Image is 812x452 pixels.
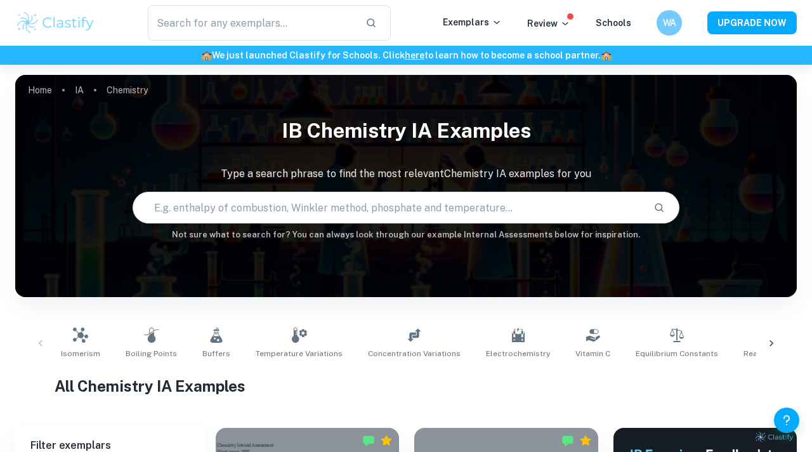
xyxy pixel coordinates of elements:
span: Reaction Rates [743,348,800,359]
span: Boiling Points [126,348,177,359]
span: Buffers [202,348,230,359]
span: Electrochemistry [486,348,550,359]
h1: IB Chemistry IA examples [15,110,797,151]
a: Schools [596,18,631,28]
p: Review [527,17,570,30]
span: Equilibrium Constants [636,348,718,359]
h1: All Chemistry IA Examples [55,375,758,397]
a: IA [75,81,84,99]
button: Search [648,197,670,218]
span: Vitamin C [575,348,610,359]
div: Premium [380,434,393,447]
span: 🏫 [201,50,212,60]
a: here [405,50,424,60]
p: Chemistry [107,83,148,97]
img: Clastify logo [15,10,96,36]
div: Premium [579,434,592,447]
h6: Not sure what to search for? You can always look through our example Internal Assessments below f... [15,229,797,241]
a: Home [28,81,52,99]
button: WA [657,10,682,36]
img: Marked [561,434,574,447]
button: Help and Feedback [774,408,799,433]
span: Isomerism [61,348,100,359]
span: 🏫 [601,50,612,60]
h6: WA [662,16,677,30]
img: Marked [362,434,375,447]
span: Temperature Variations [256,348,343,359]
p: Exemplars [443,15,502,29]
h6: We just launched Clastify for Schools. Click to learn how to become a school partner. [3,48,809,62]
span: Concentration Variations [368,348,461,359]
input: E.g. enthalpy of combustion, Winkler method, phosphate and temperature... [133,190,643,225]
input: Search for any exemplars... [148,5,355,41]
p: Type a search phrase to find the most relevant Chemistry IA examples for you [15,166,797,182]
button: UPGRADE NOW [707,11,797,34]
